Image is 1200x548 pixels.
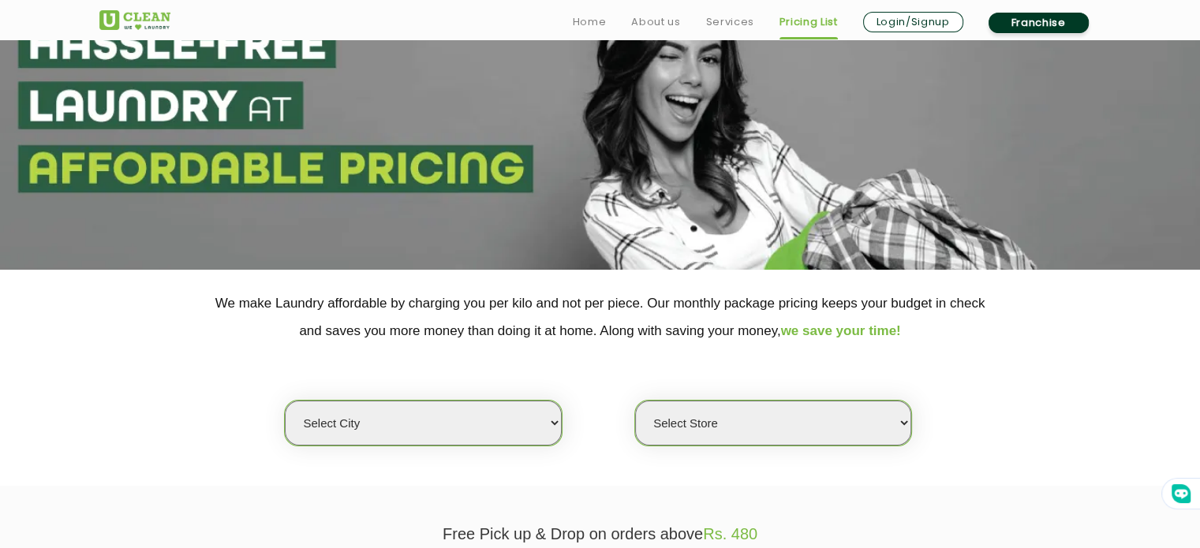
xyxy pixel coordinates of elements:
[703,525,757,542] span: Rs. 480
[705,13,753,32] a: Services
[779,13,838,32] a: Pricing List
[99,10,170,30] img: UClean Laundry and Dry Cleaning
[99,289,1101,345] p: We make Laundry affordable by charging you per kilo and not per piece. Our monthly package pricin...
[781,323,901,338] span: we save your time!
[863,12,963,32] a: Login/Signup
[573,13,607,32] a: Home
[631,13,680,32] a: About us
[99,525,1101,543] p: Free Pick up & Drop on orders above
[989,13,1089,33] a: Franchise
